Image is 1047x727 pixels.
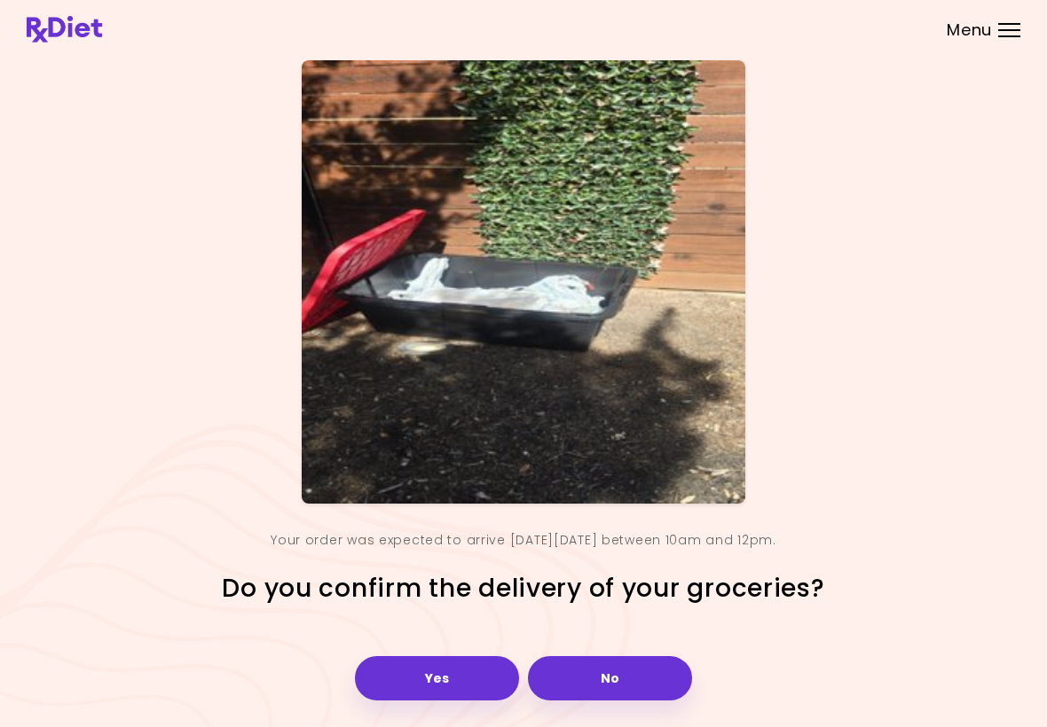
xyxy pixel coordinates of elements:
img: RxDiet [27,16,102,43]
span: Menu [947,22,992,38]
button: No [528,656,692,700]
button: Yes [355,656,519,700]
div: Your order was expected to arrive [DATE][DATE] between 10am and 12pm. [271,527,776,555]
h2: Do you confirm the delivery of your groceries? [222,573,824,605]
